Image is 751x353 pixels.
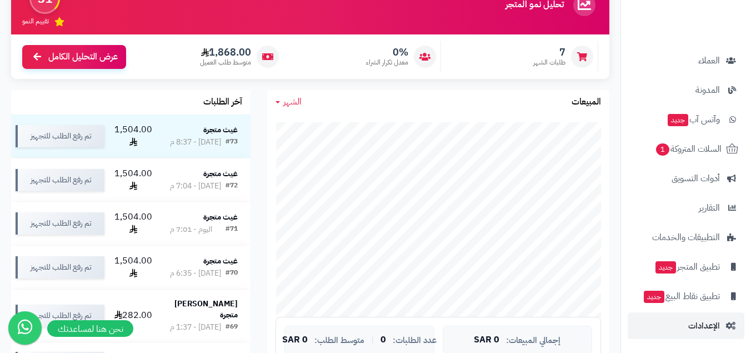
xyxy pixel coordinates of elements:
[203,97,242,107] h3: آخر الطلبات
[48,51,118,63] span: عرض التحليل الكامل
[16,169,104,191] div: تم رفع الطلب للتجهيز
[688,318,720,334] span: الإعدادات
[628,283,744,310] a: تطبيق نقاط البيعجديد
[203,211,238,223] strong: غيث متجرة
[203,255,238,267] strong: غيث متجرة
[16,125,104,147] div: تم رفع الطلب للتجهيز
[672,171,720,186] span: أدوات التسويق
[572,97,601,107] h3: المبيعات
[393,336,437,345] span: عدد الطلبات:
[170,137,221,148] div: [DATE] - 8:37 م
[699,200,720,216] span: التقارير
[654,259,720,275] span: تطبيق المتجر
[628,165,744,192] a: أدوات التسويق
[506,336,560,345] span: إجمالي المبيعات:
[698,53,720,68] span: العملاء
[644,291,664,303] span: جديد
[170,322,221,333] div: [DATE] - 1:37 م
[314,336,364,345] span: متوسط الطلب:
[652,230,720,245] span: التطبيقات والخدمات
[667,112,720,127] span: وآتس آب
[109,158,157,202] td: 1,504.00
[366,58,408,67] span: معدل تكرار الشراء
[170,181,221,192] div: [DATE] - 7:04 م
[16,212,104,235] div: تم رفع الطلب للتجهيز
[675,27,740,51] img: logo-2.png
[656,143,669,156] span: 1
[628,77,744,103] a: المدونة
[16,305,104,327] div: تم رفع الطلب للتجهيز
[226,137,238,148] div: #73
[474,335,499,345] span: 0 SAR
[22,17,49,26] span: تقييم النمو
[109,246,157,289] td: 1,504.00
[174,298,238,321] strong: [PERSON_NAME] متجرة
[200,46,251,58] span: 1,868.00
[380,335,386,345] span: 0
[170,268,221,279] div: [DATE] - 6:35 م
[628,47,744,74] a: العملاء
[668,114,688,126] span: جديد
[655,261,676,274] span: جديد
[628,106,744,133] a: وآتس آبجديد
[628,312,744,339] a: الإعدادات
[628,136,744,162] a: السلات المتروكة1
[533,58,565,67] span: طلبات الشهر
[695,82,720,98] span: المدونة
[283,95,302,108] span: الشهر
[170,224,212,235] div: اليوم - 7:01 م
[366,46,408,58] span: 0%
[226,224,238,235] div: #71
[282,335,308,345] span: 0 SAR
[371,336,374,344] span: |
[109,290,157,342] td: 282.00
[655,141,722,157] span: السلات المتروكة
[200,58,251,67] span: متوسط طلب العميل
[628,195,744,221] a: التقارير
[628,224,744,251] a: التطبيقات والخدمات
[109,115,157,158] td: 1,504.00
[22,45,126,69] a: عرض التحليل الكامل
[109,202,157,245] td: 1,504.00
[643,289,720,304] span: تطبيق نقاط البيع
[226,181,238,192] div: #72
[203,168,238,180] strong: غيث متجرة
[533,46,565,58] span: 7
[628,253,744,280] a: تطبيق المتجرجديد
[276,96,302,108] a: الشهر
[226,322,238,333] div: #69
[203,124,238,136] strong: غيث متجرة
[226,268,238,279] div: #70
[16,256,104,279] div: تم رفع الطلب للتجهيز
